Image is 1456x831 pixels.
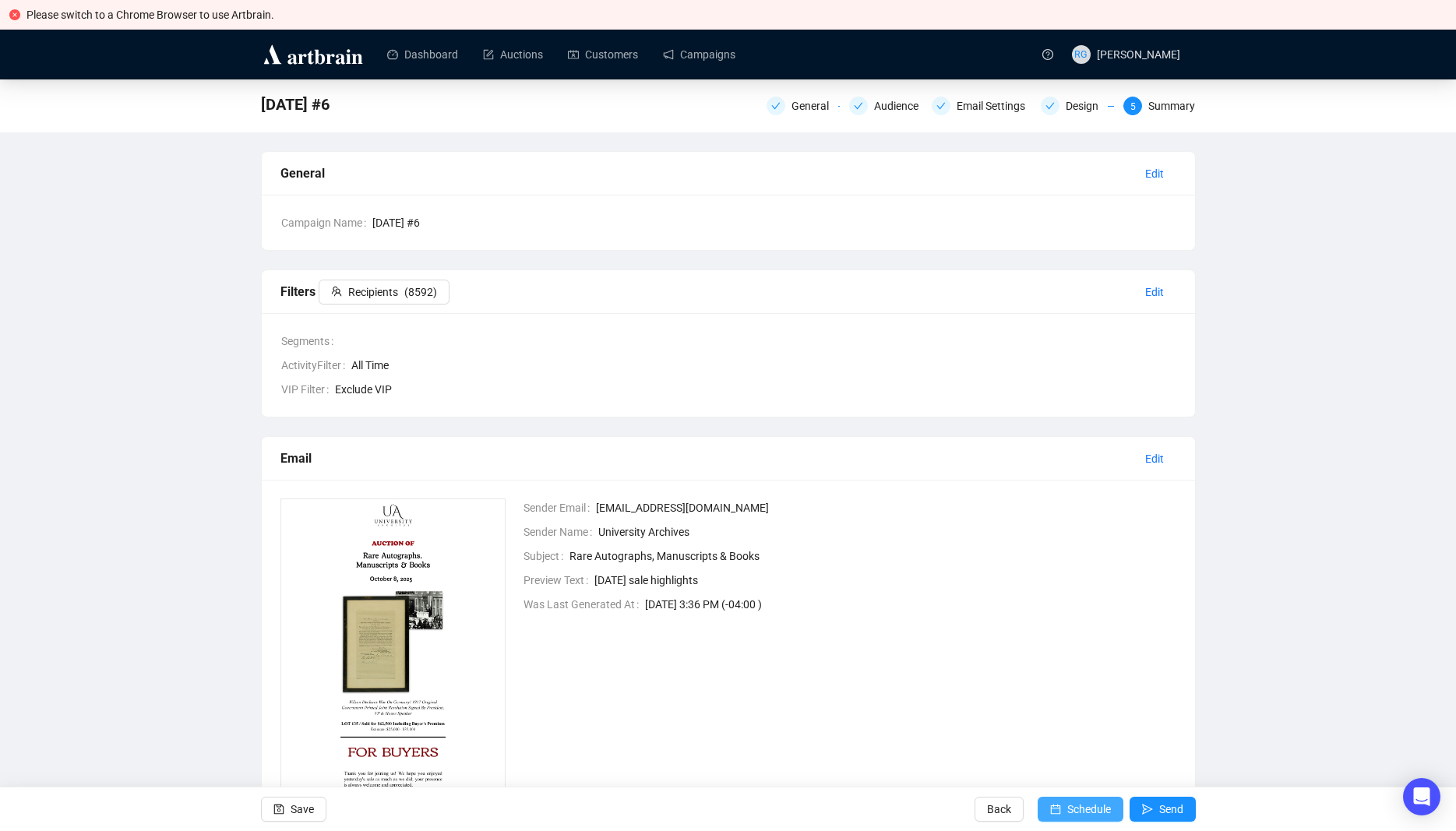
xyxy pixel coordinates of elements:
[1133,446,1176,471] button: Edit
[771,101,781,111] span: check
[1123,97,1195,115] div: 5Summary
[598,523,1176,541] span: University Archives
[280,164,1133,183] div: General
[987,787,1011,831] span: Back
[596,499,1176,516] span: [EMAIL_ADDRESS][DOMAIN_NAME]
[372,214,1176,231] span: [DATE] #6
[1041,97,1114,115] div: Design
[280,449,1133,468] div: Email
[1067,787,1111,831] span: Schedule
[291,787,314,831] span: Save
[1145,165,1164,182] span: Edit
[1038,797,1123,822] button: Schedule
[1033,30,1063,79] a: question-circle
[1074,47,1088,62] span: RG
[404,283,437,301] span: ( 8592 )
[524,572,594,589] span: Preview Text
[767,97,840,115] div: General
[975,797,1024,822] button: Back
[281,333,340,350] span: Segments
[594,572,1176,589] span: [DATE] sale highlights
[957,97,1035,115] div: Email Settings
[351,357,1176,374] span: All Time
[791,97,838,115] div: General
[281,214,372,231] span: Campaign Name
[524,596,645,613] span: Was Last Generated At
[261,92,330,117] span: October 8, 2025 #6
[1133,161,1176,186] button: Edit
[1148,97,1195,115] div: Summary
[1066,97,1108,115] div: Design
[849,97,922,115] div: Audience
[663,34,735,75] a: Campaigns
[1159,787,1183,831] span: Send
[569,548,1176,565] span: Rare Autographs, Manuscripts & Books
[348,283,398,301] span: Recipients
[331,286,342,297] span: team
[854,101,863,111] span: check
[319,280,449,305] button: Recipients(8592)
[387,34,458,75] a: Dashboard
[9,9,20,20] span: close-circle
[1145,283,1164,301] span: Edit
[874,97,928,115] div: Audience
[524,548,569,565] span: Subject
[524,523,598,541] span: Sender Name
[524,499,596,516] span: Sender Email
[26,6,1447,23] div: Please switch to a Chrome Browser to use Artbrain.
[1133,280,1176,305] button: Edit
[1045,101,1055,111] span: check
[281,357,351,374] span: ActivityFilter
[1145,450,1164,467] span: Edit
[1130,101,1136,112] span: 5
[1050,804,1061,815] span: calendar
[932,97,1031,115] div: Email Settings
[261,797,326,822] button: Save
[280,284,449,299] span: Filters
[1130,797,1196,822] button: Send
[280,498,506,812] img: 1760035756283-7nDNaFkiSnkL9oGT.png
[273,804,284,815] span: save
[261,42,365,67] img: logo
[1097,48,1180,61] span: [PERSON_NAME]
[483,34,543,75] a: Auctions
[1142,804,1153,815] span: send
[281,381,335,398] span: VIP Filter
[936,101,946,111] span: check
[1042,49,1053,60] span: question-circle
[1403,778,1440,815] div: Open Intercom Messenger
[568,34,638,75] a: Customers
[645,596,1176,613] span: [DATE] 3:36 PM (-04:00 )
[335,381,1176,398] span: Exclude VIP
